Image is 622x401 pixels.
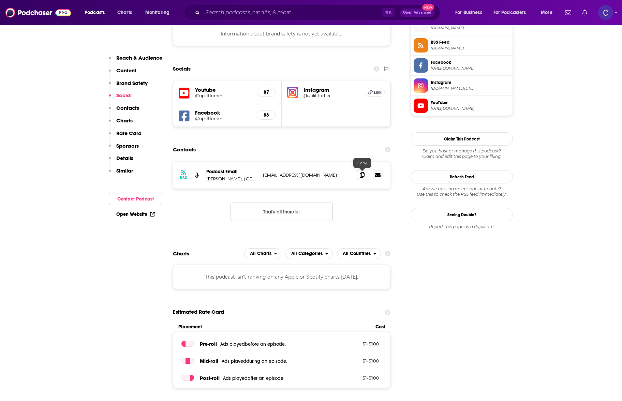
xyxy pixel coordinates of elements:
span: Do you host or manage this podcast? [411,148,513,154]
span: Ads played before an episode . [220,341,286,347]
span: https://www.youtube.com/@upliftforher [431,106,510,111]
button: Details [109,155,133,167]
span: Cost [375,324,385,330]
button: Contacts [109,105,139,117]
button: Contact Podcast [109,193,162,205]
a: Facebook[URL][DOMAIN_NAME] [414,58,510,73]
p: Similar [116,167,133,174]
span: All Charts [250,251,271,256]
p: Charts [116,117,133,124]
span: All Categories [291,251,323,256]
div: Search podcasts, credits, & more... [190,5,447,20]
div: Claim and edit this page to your liking. [411,148,513,159]
div: Keywords by Traffic [75,40,115,45]
button: open menu [536,7,561,18]
h2: Countries [337,248,381,259]
a: YouTube[URL][DOMAIN_NAME] [414,99,510,113]
button: open menu [489,7,536,18]
p: $ 1 - $ 100 [335,358,379,363]
span: More [541,8,552,17]
button: open menu [285,248,333,259]
img: iconImage [287,87,298,98]
a: @upliftforher [195,93,251,98]
span: Facebook [431,59,510,65]
button: Social [109,92,132,105]
img: User Profile [598,5,613,20]
button: open menu [337,248,381,259]
img: Podchaser - Follow, Share and Rate Podcasts [5,6,71,19]
button: open menu [450,7,491,18]
div: Domain Overview [26,40,61,45]
span: Monitoring [145,8,169,17]
h2: Socials [173,62,191,75]
span: app.kajabi.com [431,46,510,51]
h2: Categories [285,248,333,259]
span: New [422,4,434,11]
img: website_grey.svg [11,18,16,23]
img: tab_keywords_by_traffic_grey.svg [68,40,73,45]
span: Ads played during an episode . [222,358,287,364]
button: Refresh Feed [411,170,513,183]
a: Seeing Double? [411,208,513,221]
button: Sponsors [109,143,139,155]
button: Show profile menu [598,5,613,20]
div: Copy [353,158,371,168]
p: Sponsors [116,143,139,149]
button: open menu [80,7,114,18]
span: Ads played after an episode . [223,375,284,381]
p: Contacts [116,105,139,111]
p: Brand Safety [116,80,148,86]
h5: Facebook [195,109,251,116]
a: Show notifications dropdown [562,7,574,18]
p: [PERSON_NAME], [GEOGRAPHIC_DATA] [206,176,257,182]
button: Similar [109,167,133,180]
button: Nothing here. [231,203,333,221]
div: Are we missing an episode or update? Use this to check the RSS feed immediately. [411,186,513,197]
span: Open Advanced [403,11,431,14]
span: All Countries [343,251,371,256]
button: Content [109,67,136,80]
h2: Contacts [173,143,196,156]
h5: Instagram [303,87,360,93]
span: Pre -roll [200,341,217,347]
span: https://www.facebook.com/upliftforher [431,66,510,71]
a: RSS Feed[DOMAIN_NAME] [414,38,510,53]
span: For Business [455,8,482,17]
button: open menu [140,7,178,18]
input: Search podcasts, credits, & more... [203,7,382,18]
p: [EMAIL_ADDRESS][DOMAIN_NAME] [263,172,352,178]
h5: 88 [263,112,270,118]
a: @upliftforher [195,116,251,121]
button: open menu [244,248,282,259]
span: Instagram [431,79,510,86]
p: Content [116,67,136,74]
button: Rate Card [109,130,142,143]
button: Charts [109,117,133,130]
img: logo_orange.svg [11,11,16,16]
button: Brand Safety [109,80,148,92]
span: YouTube [431,100,510,106]
a: Instagram[DOMAIN_NAME][URL] [414,78,510,93]
span: Post -roll [200,375,220,381]
span: Charts [117,8,132,17]
h5: Youtube [195,87,251,93]
span: Podcasts [85,8,105,17]
span: Mid -roll [200,358,218,364]
p: Details [116,155,133,161]
p: Social [116,92,132,99]
img: tab_domain_overview_orange.svg [18,40,24,45]
p: $ 1 - $ 100 [335,375,379,381]
h2: Platforms [244,248,282,259]
span: RSS Feed [431,39,510,45]
a: @upliftforher [303,93,360,98]
h5: 87 [263,89,270,95]
h3: RSS [180,175,187,181]
div: Report this page as a duplicate. [411,224,513,229]
span: Logged in as publicityxxtina [598,5,613,20]
a: Open Website [116,211,155,217]
span: instagram.com/upliftforher [431,86,510,91]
